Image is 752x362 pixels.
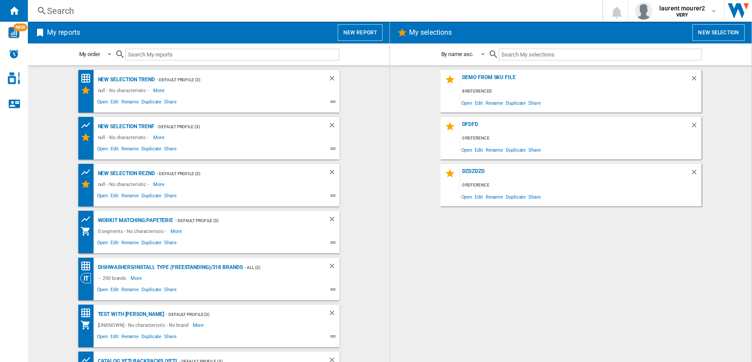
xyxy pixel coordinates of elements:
div: Price Matrix [81,73,96,84]
div: Category View [81,273,96,283]
span: Share [163,192,178,202]
span: Rename [120,192,140,202]
div: - Default profile (3) [155,74,311,85]
span: Duplicate [140,239,163,249]
div: Delete [690,74,702,86]
span: Open [460,191,474,203]
div: My Assortment [81,226,96,236]
div: null - No characteristic - [96,179,153,189]
span: More [153,179,166,189]
div: Workit Matching:Papeterie [96,215,174,226]
div: Delete [328,309,339,320]
div: Delete [328,74,339,85]
span: More [153,85,166,96]
span: Rename [120,98,140,108]
div: My Selections [81,179,96,189]
div: null - No characteristic - [96,85,153,96]
span: Share [163,286,178,296]
span: Rename [484,144,504,156]
span: Edit [109,239,120,249]
span: Duplicate [140,286,163,296]
span: More [131,273,143,283]
span: Duplicate [504,191,527,203]
div: [UNKNOWN] - No characteristic - No brand [96,320,193,330]
div: dzdzdzd [460,168,690,180]
span: Rename [120,286,140,296]
span: Rename [120,239,140,249]
div: null - No characteristic - [96,132,153,143]
div: My Selections [81,132,96,143]
img: wise-card.svg [8,27,20,38]
div: Delete [690,121,702,133]
span: Share [527,97,542,109]
div: 0 segments - No characteristic - [96,226,171,236]
span: Open [460,97,474,109]
span: Share [527,144,542,156]
span: Edit [109,286,120,296]
span: More [171,226,183,236]
div: - Default profile (3) [154,121,311,132]
span: Rename [484,191,504,203]
div: - Default profile (3) [155,168,311,179]
button: New report [338,24,383,41]
span: Duplicate [504,144,527,156]
div: Product prices grid [81,214,96,225]
span: Duplicate [140,192,163,202]
span: Open [96,332,110,343]
span: Share [163,98,178,108]
span: Duplicate [504,97,527,109]
div: test with [PERSON_NAME] [96,309,164,320]
span: More [193,320,205,330]
div: Delete [328,215,339,226]
div: demo from sku file [460,74,690,86]
div: My order [79,51,100,57]
span: Rename [120,145,140,155]
h2: My reports [45,24,82,41]
span: Edit [109,98,120,108]
div: Delete [328,168,339,179]
div: 0 reference [460,180,702,191]
img: cosmetic-logo.svg [8,72,20,84]
div: dfdfd [460,121,690,133]
button: New selection [692,24,745,41]
div: My Selections [81,85,96,96]
span: Edit [473,191,484,203]
div: New selection reznd [96,168,155,179]
input: Search My selections [499,49,701,60]
div: - - 290 brands [96,273,131,283]
span: Open [96,192,110,202]
div: 8 references [460,86,702,97]
img: profile.jpg [635,2,652,20]
div: Product prices grid [81,120,96,131]
span: More [153,132,166,143]
div: - ALL (3) [243,262,311,273]
span: NEW [13,23,27,31]
div: Delete [328,262,339,273]
span: laurent mourer2 [659,4,705,13]
div: Price Matrix [81,261,96,272]
div: 0 reference [460,133,702,144]
span: Open [96,98,110,108]
div: New selection trenf [96,121,154,132]
b: VERY [676,12,688,18]
span: Share [163,145,178,155]
span: Open [460,144,474,156]
span: Open [96,239,110,249]
h2: My selections [407,24,453,41]
span: Edit [473,97,484,109]
span: Duplicate [140,145,163,155]
div: Search [47,5,580,17]
div: Delete [328,121,339,132]
span: Rename [484,97,504,109]
img: alerts-logo.svg [9,49,19,59]
div: Delete [690,168,702,180]
span: Edit [109,145,120,155]
span: Share [163,332,178,343]
span: Open [96,145,110,155]
div: New selection trend [96,74,155,85]
span: Share [527,191,542,203]
div: Product prices grid [81,167,96,178]
span: Edit [473,144,484,156]
span: Duplicate [140,98,163,108]
span: Edit [109,332,120,343]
